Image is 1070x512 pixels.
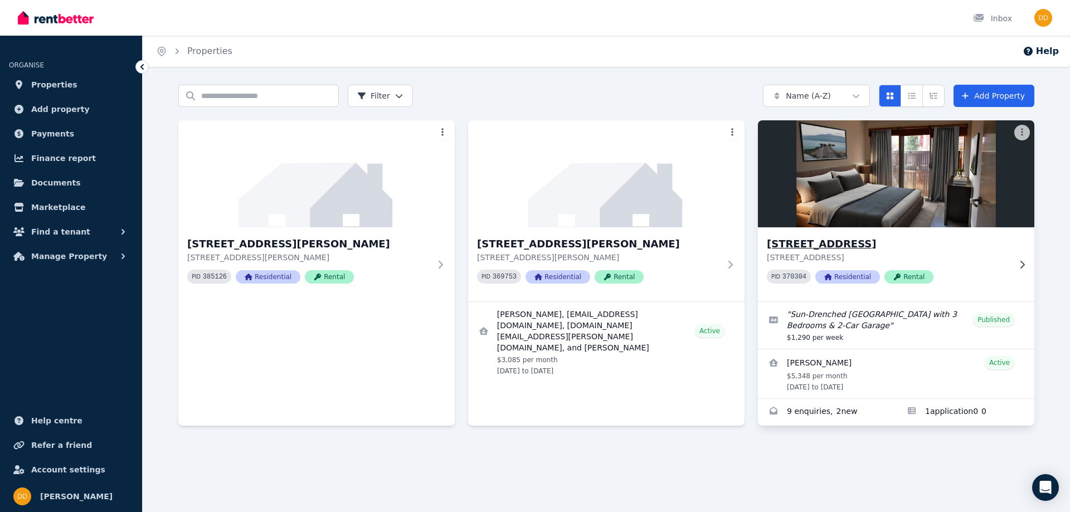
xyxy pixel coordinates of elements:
span: Find a tenant [31,225,90,238]
span: Marketplace [31,201,85,214]
h3: [STREET_ADDRESS][PERSON_NAME] [477,236,720,252]
button: Manage Property [9,245,133,267]
button: Help [1023,45,1059,58]
a: Applications for 122 Rose St, Fitzroy [896,399,1034,426]
a: Properties [9,74,133,96]
span: [PERSON_NAME] [40,490,113,503]
a: Properties [187,46,232,56]
h3: [STREET_ADDRESS][PERSON_NAME] [187,236,430,252]
a: Enquiries for 122 Rose St, Fitzroy [758,399,896,426]
a: Payments [9,123,133,145]
h3: [STREET_ADDRESS] [767,236,1010,252]
img: RentBetter [18,9,94,26]
img: 26 Russell St, Bulleen [468,120,745,227]
button: More options [1014,125,1030,140]
button: Filter [348,85,413,107]
button: Name (A-Z) [763,85,870,107]
div: View options [879,85,945,107]
span: ORGANISE [9,61,44,69]
small: PID [192,274,201,280]
span: Residential [526,270,590,284]
a: 26 Russell St, Bulleen[STREET_ADDRESS][PERSON_NAME][STREET_ADDRESS][PERSON_NAME]PID 369753Residen... [468,120,745,301]
button: Find a tenant [9,221,133,243]
small: PID [771,274,780,280]
a: Refer a friend [9,434,133,456]
span: Rental [305,270,354,284]
img: Dean Dixon [13,487,31,505]
a: Add property [9,98,133,120]
span: Properties [31,78,77,91]
p: [STREET_ADDRESS] [767,252,1010,263]
span: Finance report [31,152,96,165]
img: 3 Millicent Ave, Bulleen [178,120,455,227]
p: [STREET_ADDRESS][PERSON_NAME] [187,252,430,263]
span: Refer a friend [31,438,92,452]
a: Edit listing: Sun-Drenched Fitzroy Townhouse with 3 Bedrooms & 2-Car Garage [758,302,1034,349]
div: Inbox [973,13,1012,24]
span: Payments [31,127,74,140]
img: 122 Rose St, Fitzroy [751,118,1042,230]
span: Residential [236,270,300,284]
span: Residential [815,270,880,284]
a: View details for Bronwyn Lay [758,349,1034,398]
span: Filter [357,90,390,101]
code: 385126 [203,273,227,281]
p: [STREET_ADDRESS][PERSON_NAME] [477,252,720,263]
span: Rental [595,270,644,284]
a: 122 Rose St, Fitzroy[STREET_ADDRESS][STREET_ADDRESS]PID 370304ResidentialRental [758,120,1034,301]
div: Open Intercom Messenger [1032,474,1059,501]
span: Account settings [31,463,105,476]
span: Documents [31,176,81,189]
code: 370304 [782,273,806,281]
button: More options [724,125,740,140]
button: Card view [879,85,901,107]
nav: Breadcrumb [143,36,246,67]
small: PID [481,274,490,280]
a: 3 Millicent Ave, Bulleen[STREET_ADDRESS][PERSON_NAME][STREET_ADDRESS][PERSON_NAME]PID 385126Resid... [178,120,455,301]
a: Documents [9,172,133,194]
code: 369753 [493,273,517,281]
a: Finance report [9,147,133,169]
span: Rental [884,270,933,284]
span: Name (A-Z) [786,90,831,101]
button: Compact list view [901,85,923,107]
button: More options [435,125,450,140]
a: Help centre [9,409,133,432]
img: Dean Dixon [1034,9,1052,27]
a: View details for Celeste Eriksen, kemshke@gmail.com, leif.eriksen.au@gmail.com, and Rey Croucher [468,302,745,382]
a: Account settings [9,459,133,481]
span: Manage Property [31,250,107,263]
span: Add property [31,103,90,116]
span: Help centre [31,414,82,427]
button: Expanded list view [922,85,945,107]
a: Marketplace [9,196,133,218]
a: Add Property [954,85,1034,107]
